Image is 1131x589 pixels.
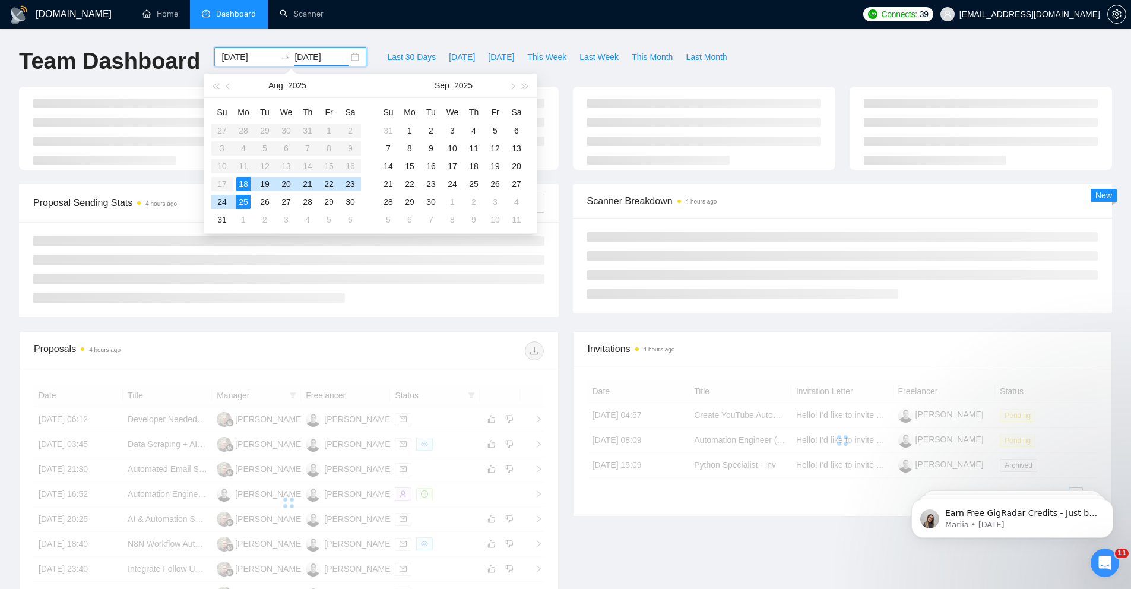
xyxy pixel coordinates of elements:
[279,177,293,191] div: 20
[445,213,460,227] div: 8
[297,211,318,229] td: 2025-09-04
[424,159,438,173] div: 16
[420,175,442,193] td: 2025-09-23
[1107,5,1126,24] button: setting
[403,177,417,191] div: 22
[435,74,449,97] button: Sep
[488,141,502,156] div: 12
[322,195,336,209] div: 29
[509,141,524,156] div: 13
[236,195,251,209] div: 25
[467,159,481,173] div: 18
[275,103,297,122] th: We
[463,193,484,211] td: 2025-10-02
[387,50,436,64] span: Last 30 Days
[300,195,315,209] div: 28
[33,195,410,210] span: Proposal Sending Stats
[340,103,361,122] th: Sa
[381,213,395,227] div: 5
[1115,549,1129,558] span: 11
[488,50,514,64] span: [DATE]
[258,213,272,227] div: 2
[509,195,524,209] div: 4
[403,123,417,138] div: 1
[506,211,527,229] td: 2025-10-11
[142,9,178,19] a: homeHome
[521,47,573,66] button: This Week
[233,211,254,229] td: 2025-09-01
[340,175,361,193] td: 2025-08-23
[579,50,619,64] span: Last Week
[399,193,420,211] td: 2025-09-29
[215,195,229,209] div: 24
[573,47,625,66] button: Last Week
[449,50,475,64] span: [DATE]
[420,103,442,122] th: Tu
[399,175,420,193] td: 2025-09-22
[1095,191,1112,200] span: New
[34,341,289,360] div: Proposals
[378,140,399,157] td: 2025-09-07
[297,175,318,193] td: 2025-08-21
[399,103,420,122] th: Mo
[215,213,229,227] div: 31
[318,175,340,193] td: 2025-08-22
[467,177,481,191] div: 25
[322,213,336,227] div: 5
[424,141,438,156] div: 9
[403,213,417,227] div: 6
[467,141,481,156] div: 11
[445,159,460,173] div: 17
[424,123,438,138] div: 2
[258,195,272,209] div: 26
[211,193,233,211] td: 2025-08-24
[686,198,717,205] time: 4 hours ago
[484,103,506,122] th: Fr
[288,74,306,97] button: 2025
[275,175,297,193] td: 2025-08-20
[488,177,502,191] div: 26
[463,122,484,140] td: 2025-09-04
[506,122,527,140] td: 2025-09-06
[445,195,460,209] div: 1
[233,193,254,211] td: 2025-08-25
[378,175,399,193] td: 2025-09-21
[420,122,442,140] td: 2025-09-02
[254,103,275,122] th: Tu
[233,175,254,193] td: 2025-08-18
[381,141,395,156] div: 7
[343,195,357,209] div: 30
[268,74,283,97] button: Aug
[588,341,1098,356] span: Invitations
[9,5,28,24] img: logo
[509,123,524,138] div: 6
[399,140,420,157] td: 2025-09-08
[632,50,673,64] span: This Month
[484,175,506,193] td: 2025-09-26
[381,177,395,191] div: 21
[506,103,527,122] th: Sa
[679,47,733,66] button: Last Month
[403,159,417,173] div: 15
[280,52,290,62] span: to
[294,50,349,64] input: End date
[625,47,679,66] button: This Month
[399,122,420,140] td: 2025-09-01
[420,157,442,175] td: 2025-09-16
[318,103,340,122] th: Fr
[1108,9,1126,19] span: setting
[236,177,251,191] div: 18
[318,193,340,211] td: 2025-08-29
[488,123,502,138] div: 5
[254,193,275,211] td: 2025-08-26
[403,195,417,209] div: 29
[216,9,256,19] span: Dashboard
[644,346,675,353] time: 4 hours ago
[254,211,275,229] td: 2025-09-02
[509,177,524,191] div: 27
[442,47,481,66] button: [DATE]
[424,213,438,227] div: 7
